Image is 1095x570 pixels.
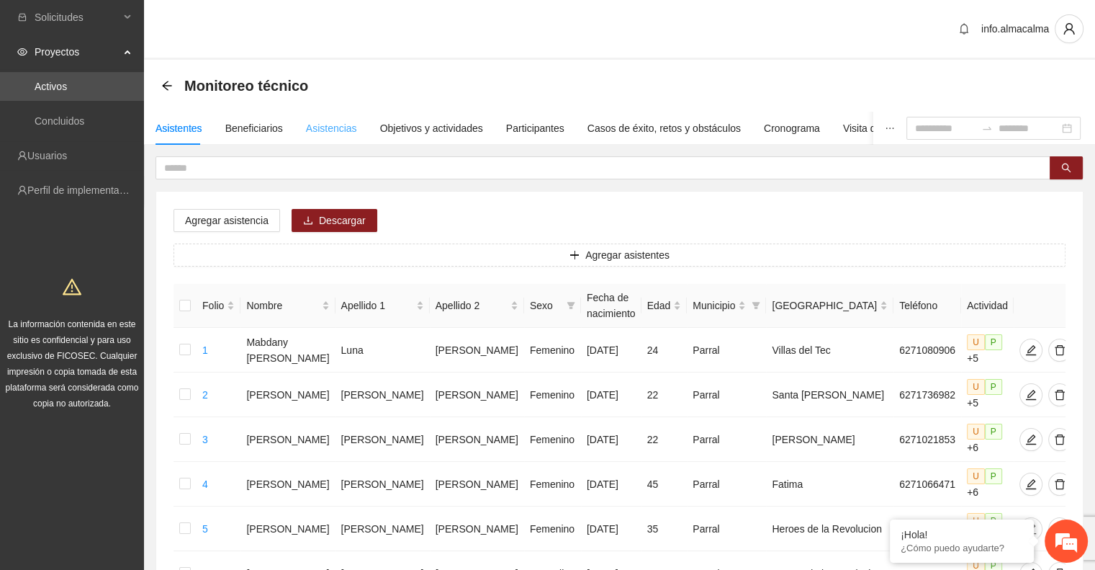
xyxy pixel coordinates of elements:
span: delete [1049,478,1071,490]
th: Nombre [240,284,335,328]
td: [PERSON_NAME] [430,417,524,462]
td: [PERSON_NAME] [766,417,893,462]
button: delete [1048,428,1071,451]
td: 22 [641,417,688,462]
span: to [981,123,993,134]
th: Municipio [687,284,766,328]
span: U [967,468,985,484]
span: arrow-left [161,80,173,92]
span: download [303,215,313,227]
button: edit [1019,339,1042,362]
button: edit [1019,473,1042,496]
td: [PERSON_NAME] [335,507,430,551]
td: +5 [961,507,1014,551]
button: delete [1048,473,1071,496]
td: Parral [687,507,766,551]
span: bell [953,23,975,35]
td: [PERSON_NAME] [335,373,430,417]
span: P [985,379,1002,395]
div: Cronograma [764,120,820,136]
span: U [967,513,985,529]
button: plusAgregar asistentes [174,244,1065,267]
td: Parral [687,373,766,417]
th: Apellido 1 [335,284,430,328]
span: inbox [17,12,27,22]
td: 6271736982 [893,373,961,417]
a: Concluidos [35,115,84,127]
div: ¡Hola! [901,529,1023,540]
div: Participantes [506,120,564,136]
div: Back [161,80,173,92]
span: Folio [202,298,224,313]
span: user [1055,22,1083,35]
td: 22 [641,373,688,417]
span: [GEOGRAPHIC_DATA] [772,298,877,313]
div: Chatee con nosotros ahora [75,74,242,92]
span: Edad [647,298,671,313]
td: Heroes de la Revolucion [766,507,893,551]
td: Femenino [524,462,581,507]
td: [PERSON_NAME] [430,328,524,373]
td: [DATE] [581,417,641,462]
span: U [967,334,985,350]
td: Villas del Tec [766,328,893,373]
td: [PERSON_NAME] [240,507,335,551]
textarea: Escriba su mensaje y pulse “Intro” [7,393,274,444]
span: eye [17,47,27,57]
td: 6271080906 [893,328,961,373]
span: Apellido 2 [436,298,508,313]
button: edit [1019,517,1042,540]
button: bell [952,17,975,40]
span: Nombre [246,298,318,313]
span: filter [567,301,575,310]
div: Beneficiarios [225,120,283,136]
span: U [967,379,985,395]
span: warning [63,277,81,296]
span: search [1061,163,1071,174]
a: 2 [202,389,208,401]
span: delete [1049,434,1071,445]
td: [PERSON_NAME] [430,462,524,507]
th: Teléfono [893,284,961,328]
span: filter [564,295,578,316]
td: [DATE] [581,328,641,373]
span: Descargar [319,213,366,228]
a: Perfil de implementadora [27,184,140,196]
button: search [1050,156,1083,179]
div: Visita de campo y entregables [843,120,978,136]
th: Colonia [766,284,893,328]
td: [PERSON_NAME] [240,417,335,462]
td: [PERSON_NAME] [240,462,335,507]
td: +5 [961,328,1014,373]
td: [PERSON_NAME] [430,507,524,551]
button: delete [1048,339,1071,362]
td: Femenino [524,507,581,551]
span: P [985,468,1002,484]
span: edit [1020,344,1042,356]
span: Agregar asistencia [185,213,269,228]
p: ¿Cómo puedo ayudarte? [901,543,1023,553]
span: Proyectos [35,37,120,66]
span: plus [569,250,580,262]
span: edit [1020,434,1042,445]
td: Fatima [766,462,893,507]
td: Parral [687,328,766,373]
span: delete [1049,344,1071,356]
button: edit [1019,383,1042,406]
a: 4 [202,478,208,490]
td: [DATE] [581,507,641,551]
td: [DATE] [581,462,641,507]
td: Femenino [524,373,581,417]
span: edit [1020,478,1042,490]
span: P [985,513,1002,529]
td: Femenino [524,328,581,373]
button: edit [1019,428,1042,451]
td: Santa [PERSON_NAME] [766,373,893,417]
div: Asistentes [156,120,202,136]
a: Activos [35,81,67,92]
td: 35 [641,507,688,551]
span: swap-right [981,123,993,134]
td: [PERSON_NAME] [335,462,430,507]
td: Parral [687,462,766,507]
th: Edad [641,284,688,328]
